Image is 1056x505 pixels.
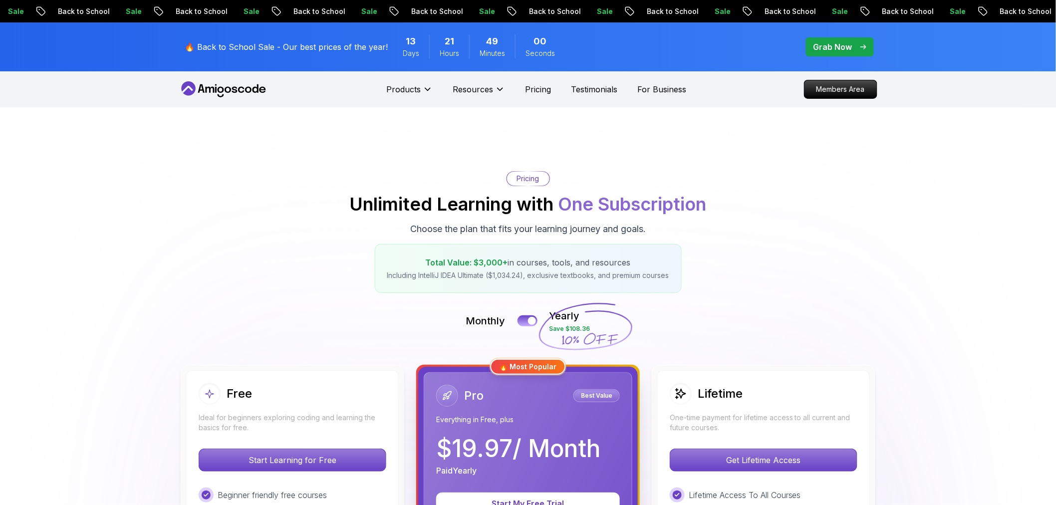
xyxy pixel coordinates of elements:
p: Back to School [936,6,1004,16]
p: Sale [532,6,564,16]
h2: Lifetime [698,386,743,402]
p: Members Area [804,80,877,98]
p: Beginner friendly free courses [218,489,327,501]
p: Lifetime Access To All Courses [689,489,801,501]
span: 13 Days [406,34,416,48]
a: Testimonials [571,83,617,95]
p: Sale [297,6,329,16]
button: Products [386,83,433,103]
p: Start Learning for Free [199,449,386,471]
p: Back to School [465,6,532,16]
p: Sale [179,6,211,16]
p: 🔥 Back to School Sale - Our best prices of the year! [185,41,388,53]
p: Everything in Free, plus [436,415,620,425]
span: Hours [440,48,459,58]
h2: Pro [464,388,484,404]
p: Sale [886,6,918,16]
h2: Unlimited Learning with [350,194,707,214]
span: Days [403,48,419,58]
button: Start Learning for Free [199,449,386,472]
span: Minutes [480,48,505,58]
p: Choose the plan that fits your learning journey and goals. [410,222,646,236]
a: For Business [637,83,686,95]
p: Back to School [347,6,415,16]
button: Resources [453,83,505,103]
p: Grab Now [813,41,852,53]
p: $ 19.97 / Month [436,437,600,461]
p: Including IntelliJ IDEA Ultimate ($1,034.24), exclusive textbooks, and premium courses [387,270,669,280]
p: Pricing [517,174,539,184]
p: Sale [768,6,800,16]
p: Sale [61,6,93,16]
span: Total Value: $3,000+ [426,257,508,267]
p: Paid Yearly [436,465,477,477]
a: Members Area [804,80,877,99]
p: Back to School [229,6,297,16]
p: Products [386,83,421,95]
p: Sale [650,6,682,16]
a: Get Lifetime Access [670,455,857,465]
p: One-time payment for lifetime access to all current and future courses. [670,413,857,433]
p: Monthly [466,314,506,328]
p: Ideal for beginners exploring coding and learning the basics for free. [199,413,386,433]
a: Pricing [525,83,551,95]
a: Start Learning for Free [199,455,386,465]
span: One Subscription [558,193,707,215]
span: 49 Minutes [487,34,499,48]
p: in courses, tools, and resources [387,256,669,268]
p: Back to School [582,6,650,16]
p: Get Lifetime Access [670,449,857,471]
span: 0 Seconds [534,34,547,48]
p: Back to School [818,6,886,16]
p: Sale [1004,6,1036,16]
p: Back to School [111,6,179,16]
span: 21 Hours [445,34,454,48]
p: Back to School [700,6,768,16]
p: Resources [453,83,493,95]
p: Sale [415,6,447,16]
p: Best Value [575,391,618,401]
button: Get Lifetime Access [670,449,857,472]
h2: Free [227,386,252,402]
span: Seconds [526,48,555,58]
